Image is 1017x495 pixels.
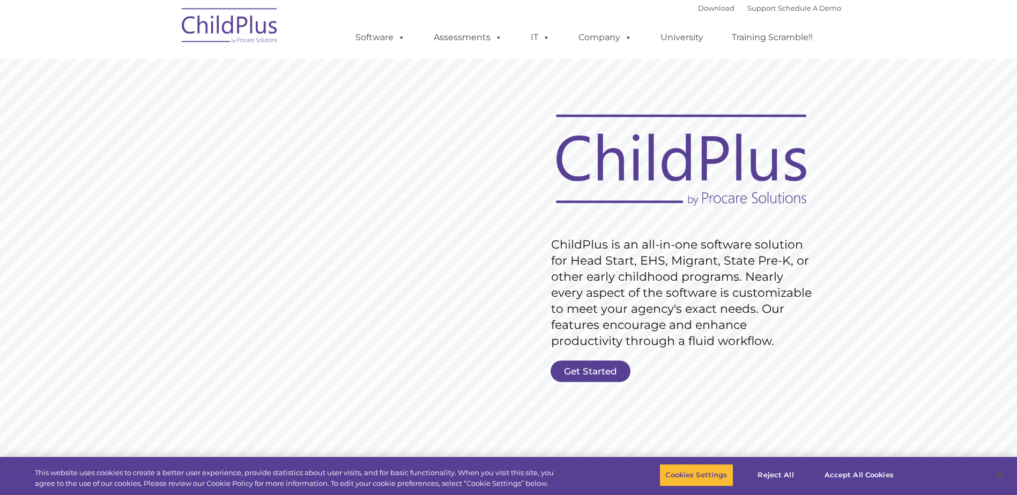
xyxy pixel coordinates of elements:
[747,4,776,12] a: Support
[698,4,841,12] font: |
[520,27,561,48] a: IT
[778,4,841,12] a: Schedule A Demo
[568,27,643,48] a: Company
[819,464,900,486] button: Accept All Cookies
[988,463,1012,487] button: Close
[551,237,817,349] rs-layer: ChildPlus is an all-in-one software solution for Head Start, EHS, Migrant, State Pre-K, or other ...
[35,468,559,489] div: This website uses cookies to create a better user experience, provide statistics about user visit...
[176,1,284,54] img: ChildPlus by Procare Solutions
[423,27,513,48] a: Assessments
[721,27,823,48] a: Training Scramble!!
[743,464,810,486] button: Reject All
[698,4,734,12] a: Download
[650,27,714,48] a: University
[659,464,733,486] button: Cookies Settings
[345,27,416,48] a: Software
[551,361,630,382] a: Get Started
